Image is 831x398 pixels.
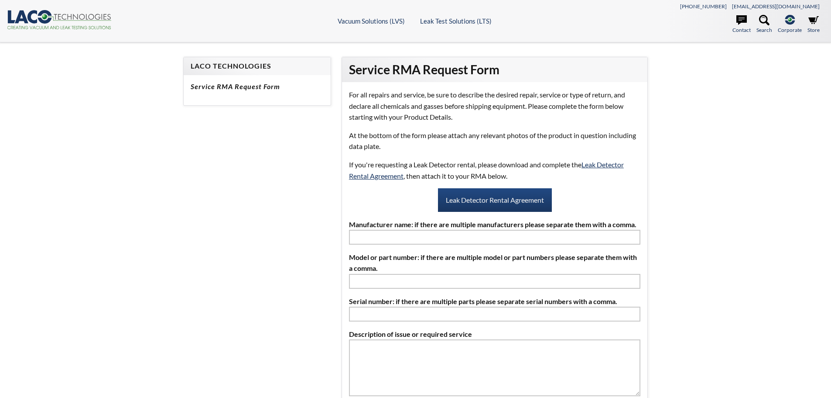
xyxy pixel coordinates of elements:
[349,130,640,152] p: At the bottom of the form please attach any relevant photos of the product in question including ...
[680,3,727,10] a: [PHONE_NUMBER]
[807,15,820,34] a: Store
[349,252,640,274] label: Model or part number: if there are multiple model or part numbers please separate them with a comma.
[732,15,751,34] a: Contact
[191,62,324,71] h4: LACO Technologies
[349,219,640,230] label: Manufacturer name: if there are multiple manufacturers please separate them with a comma.
[338,17,405,25] a: Vacuum Solutions (LVS)
[349,89,640,123] p: For all repairs and service, be sure to describe the desired repair, service or type of return, a...
[349,329,640,340] label: Description of issue or required service
[438,188,552,212] a: Leak Detector Rental Agreement
[732,3,820,10] a: [EMAIL_ADDRESS][DOMAIN_NAME]
[420,17,492,25] a: Leak Test Solutions (LTS)
[191,82,324,91] h5: Service RMA Request Form
[349,159,640,181] p: If you're requesting a Leak Detector rental, please download and complete the , then attach it to...
[349,296,640,307] label: Serial number: if there are multiple parts please separate serial numbers with a comma.
[778,26,802,34] span: Corporate
[349,62,640,78] h2: Service RMA Request Form
[349,160,624,180] a: Leak Detector Rental Agreement
[756,15,772,34] a: Search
